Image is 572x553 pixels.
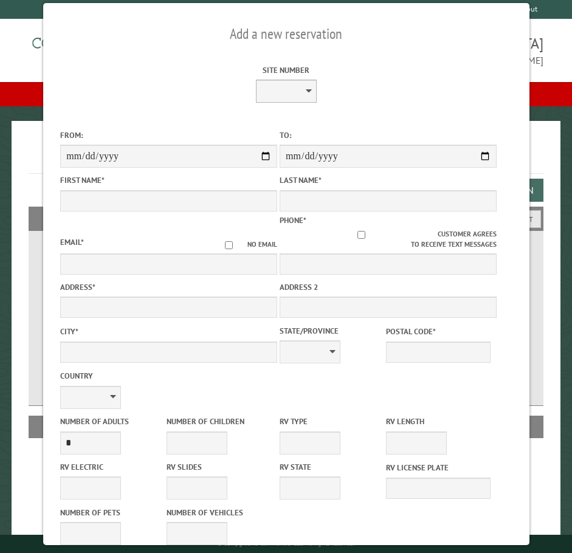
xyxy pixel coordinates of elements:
h2: Add a new reservation [60,22,512,46]
label: Customer agrees to receive text messages [280,229,497,250]
label: Site Number [177,64,395,76]
label: Country [60,370,277,382]
label: RV Type [280,416,384,427]
input: No email [210,241,247,249]
label: Address [60,281,277,293]
label: RV Electric [60,461,164,473]
th: Site [35,416,83,438]
label: To: [280,129,497,141]
label: Email [60,237,84,247]
input: Customer agrees to receive text messages [285,231,438,239]
label: RV State [280,461,384,473]
label: No email [210,239,277,250]
label: First Name [60,174,277,186]
label: Number of Pets [60,507,164,518]
label: Number of Adults [60,416,164,427]
small: © Campground Commander LLC. All rights reserved. [217,540,354,548]
img: Campground Commander [29,24,181,71]
label: Number of Children [167,416,270,427]
label: Last Name [280,174,497,186]
label: Address 2 [280,281,497,293]
h1: Reservations [29,140,543,174]
label: Phone [280,215,306,225]
label: RV Length [386,416,490,427]
label: Number of Vehicles [167,507,270,518]
h2: Filters [29,207,543,230]
label: Postal Code [386,326,490,337]
label: State/Province [280,325,384,337]
label: RV Slides [167,461,270,473]
label: From: [60,129,277,141]
label: City [60,326,277,337]
label: RV License Plate [386,462,490,473]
